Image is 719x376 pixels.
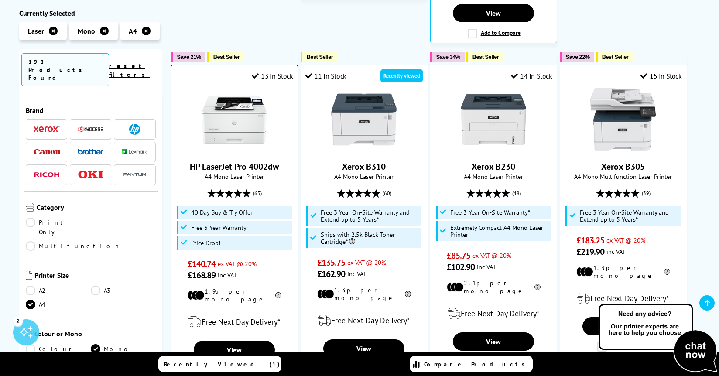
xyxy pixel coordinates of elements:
div: modal_delivery [565,286,682,311]
span: (39) [642,185,651,202]
span: £219.90 [576,246,605,257]
img: Xerox B305 [590,87,656,152]
a: Kyocera [78,124,104,135]
img: HP [129,124,140,135]
span: Free 3 Year On-Site Warranty* [450,209,530,216]
span: £102.90 [447,261,475,273]
div: 2 [13,316,23,326]
a: Xerox B305 [590,145,656,154]
span: Compare Products [424,360,530,368]
span: Brand [26,106,156,115]
span: ex VAT @ 20% [606,236,645,244]
a: A2 [26,286,91,295]
span: Best Seller [602,54,629,60]
span: Laser [28,27,44,35]
a: Xerox B230 [461,145,526,154]
span: £162.90 [317,268,346,280]
span: A4 Mono Laser Printer [305,172,423,181]
a: Xerox B230 [472,161,515,172]
img: Lexmark [122,150,148,155]
span: Best Seller [307,54,333,60]
div: Recently viewed [380,69,423,82]
img: OKI [78,171,104,178]
button: Best Seller [466,52,503,62]
span: Save 21% [177,54,201,60]
span: Save 22% [566,54,590,60]
span: £168.89 [188,270,216,281]
a: Print Only [26,218,91,237]
span: Colour or Mono [34,329,156,340]
span: A4 Mono Multifunction Laser Printer [565,172,682,181]
a: View [582,317,664,335]
img: Xerox B230 [461,87,526,152]
span: Best Seller [472,54,499,60]
img: Ricoh [34,172,60,177]
img: Xerox [34,126,60,133]
span: £85.75 [447,250,471,261]
a: Pantum [122,169,148,180]
span: Printer Size [34,271,156,281]
a: View [453,332,534,351]
button: Best Seller [207,52,244,62]
span: 40 Day Buy & Try Offer [191,209,253,216]
a: Xerox [34,124,60,135]
span: (48) [512,185,521,202]
img: Kyocera [78,126,104,133]
div: 14 In Stock [511,72,552,80]
a: HP [122,124,148,135]
span: Save 34% [436,54,460,60]
li: 2.1p per mono page [447,279,541,295]
span: Best Seller [213,54,240,60]
img: Category [26,203,34,212]
a: Canon [34,147,60,157]
a: HP LaserJet Pro 4002dw [190,161,279,172]
span: Mono [78,27,95,35]
a: reset filters [109,62,150,79]
div: Currently Selected [19,9,162,17]
img: Pantum [122,170,148,180]
span: inc VAT [606,247,626,256]
span: £140.74 [188,258,216,270]
div: modal_delivery [176,310,293,334]
span: ex VAT @ 20% [218,260,257,268]
span: 198 Products Found [21,53,109,86]
a: Recently Viewed (1) [158,356,281,372]
span: Free 3 Year On-Site Warranty and Extend up to 5 Years* [321,209,419,223]
a: View [323,339,404,358]
a: Brother [78,147,104,157]
li: 1.3p per mono page [317,286,411,302]
a: Xerox B310 [331,145,397,154]
span: Category [37,203,156,213]
span: Free 3 Year Warranty [191,224,247,231]
img: Xerox B310 [331,87,397,152]
a: Multifunction [26,241,121,251]
button: Best Seller [596,52,633,62]
a: View [194,341,275,359]
button: Save 22% [560,52,594,62]
span: ex VAT @ 20% [472,251,511,260]
button: Save 21% [171,52,205,62]
button: Best Seller [301,52,338,62]
a: Colour [26,344,91,354]
img: Canon [34,149,60,155]
img: Printer Size [26,271,32,280]
label: Add to Compare [468,29,521,38]
span: £183.25 [576,235,605,246]
img: Brother [78,149,104,155]
span: inc VAT [347,270,366,278]
span: Extremely Compact A4 Mono Laser Printer [450,224,549,238]
span: A4 Mono Laser Printer [176,172,293,181]
div: 15 In Stock [640,72,681,80]
span: (63) [253,185,262,202]
a: View [453,4,534,22]
a: Xerox B305 [601,161,645,172]
div: modal_delivery [305,308,423,333]
li: 1.3p per mono page [576,264,670,280]
a: Xerox B310 [342,161,386,172]
span: A4 Mono Laser Printer [435,172,552,181]
span: Ships with 2.5k Black Toner Cartridge* [321,231,419,245]
div: modal_delivery [435,301,552,326]
a: A3 [91,286,156,295]
span: inc VAT [218,271,237,279]
span: Recently Viewed (1) [164,360,280,368]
